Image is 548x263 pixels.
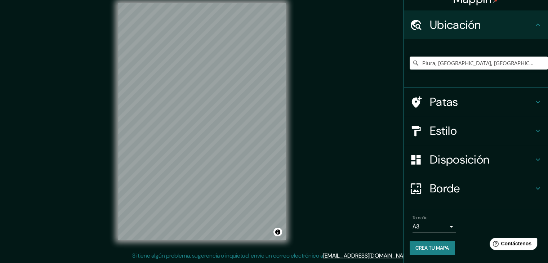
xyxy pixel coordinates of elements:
font: A3 [413,223,419,230]
div: Patas [404,88,548,116]
a: [EMAIL_ADDRESS][DOMAIN_NAME] [323,252,412,259]
div: Estilo [404,116,548,145]
iframe: Lanzador de widgets de ayuda [484,235,540,255]
div: Borde [404,174,548,203]
font: Disposición [430,152,489,167]
font: Tamaño [413,215,427,220]
font: Si tiene algún problema, sugerencia o inquietud, envíe un correo electrónico a [132,252,323,259]
div: Ubicación [404,10,548,39]
button: Activar o desactivar atribución [273,228,282,236]
div: A3 [413,221,456,232]
font: Ubicación [430,17,481,32]
font: Estilo [430,123,457,138]
canvas: Mapa [118,3,286,240]
font: Crea tu mapa [415,245,449,251]
input: Elige tu ciudad o zona [410,57,548,70]
font: Patas [430,94,458,110]
div: Disposición [404,145,548,174]
button: Crea tu mapa [410,241,455,255]
font: Borde [430,181,460,196]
